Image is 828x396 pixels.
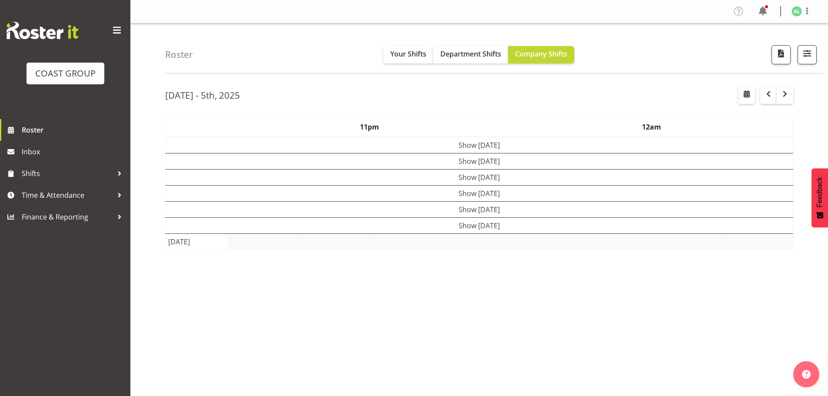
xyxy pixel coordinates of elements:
span: Time & Attendance [22,189,113,202]
button: Select a specific date within the roster. [738,87,755,104]
div: COAST GROUP [35,67,96,80]
button: Feedback - Show survey [811,168,828,227]
span: Shifts [22,167,113,180]
td: [DATE] [166,233,228,250]
button: Your Shifts [383,46,433,63]
button: Download a PDF of the roster according to the set date range. [771,45,791,64]
h4: Roster [165,50,193,60]
td: Show [DATE] [166,201,793,217]
span: Company Shifts [515,49,567,59]
span: Inbox [22,145,126,158]
button: Company Shifts [508,46,574,63]
th: 12am [511,117,793,137]
button: Filter Shifts [798,45,817,64]
td: Show [DATE] [166,137,793,153]
th: 11pm [228,117,511,137]
img: help-xxl-2.png [802,370,811,379]
span: Feedback [816,177,824,207]
td: Show [DATE] [166,185,793,201]
button: Department Shifts [433,46,508,63]
img: annie-lister1125.jpg [791,6,802,17]
td: Show [DATE] [166,169,793,185]
td: Show [DATE] [166,153,793,169]
h2: [DATE] - 5th, 2025 [165,90,240,101]
span: Department Shifts [440,49,501,59]
td: Show [DATE] [166,217,793,233]
span: Your Shifts [390,49,426,59]
span: Finance & Reporting [22,210,113,223]
span: Roster [22,123,126,136]
img: Rosterit website logo [7,22,78,39]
